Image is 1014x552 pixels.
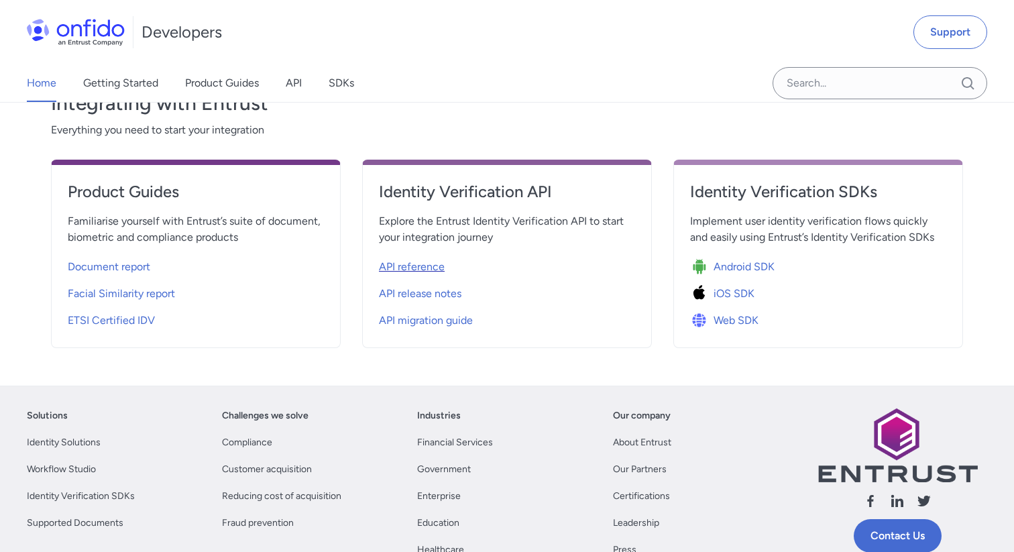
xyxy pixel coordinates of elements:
a: Enterprise [417,488,461,504]
a: Icon Web SDKWeb SDK [690,305,946,331]
a: Supported Documents [27,515,123,531]
a: API reference [379,251,635,278]
input: Onfido search input field [773,67,987,99]
a: Product Guides [68,181,324,213]
a: Follow us facebook [862,493,879,514]
span: Implement user identity verification flows quickly and easily using Entrust’s Identity Verificati... [690,213,946,245]
a: Certifications [613,488,670,504]
a: Getting Started [83,64,158,102]
span: Everything you need to start your integration [51,122,963,138]
a: Fraud prevention [222,515,294,531]
a: Education [417,515,459,531]
a: Icon Android SDKAndroid SDK [690,251,946,278]
a: Facial Similarity report [68,278,324,305]
a: Product Guides [185,64,259,102]
a: Workflow Studio [27,461,96,478]
span: iOS SDK [714,286,754,302]
svg: Follow us facebook [862,493,879,509]
span: API migration guide [379,313,473,329]
a: Document report [68,251,324,278]
span: ETSI Certified IDV [68,313,155,329]
a: Government [417,461,471,478]
a: Our Partners [613,461,667,478]
a: Reducing cost of acquisition [222,488,341,504]
a: About Entrust [613,435,671,451]
span: Android SDK [714,259,775,275]
a: Support [913,15,987,49]
a: Industries [417,408,461,424]
span: Facial Similarity report [68,286,175,302]
a: Follow us X (Twitter) [916,493,932,514]
img: Icon Web SDK [690,311,714,330]
h4: Identity Verification SDKs [690,181,946,203]
a: SDKs [329,64,354,102]
a: Icon iOS SDKiOS SDK [690,278,946,305]
a: API [286,64,302,102]
img: Icon iOS SDK [690,284,714,303]
img: Entrust logo [817,408,978,482]
span: Document report [68,259,150,275]
a: Identity Verification SDKs [27,488,135,504]
a: Identity Solutions [27,435,101,451]
svg: Follow us linkedin [889,493,905,509]
img: Onfido Logo [27,19,125,46]
a: Solutions [27,408,68,424]
a: Financial Services [417,435,493,451]
a: Home [27,64,56,102]
a: Customer acquisition [222,461,312,478]
span: API release notes [379,286,461,302]
a: ETSI Certified IDV [68,305,324,331]
span: API reference [379,259,445,275]
a: API release notes [379,278,635,305]
a: Follow us linkedin [889,493,905,514]
a: Compliance [222,435,272,451]
a: Our company [613,408,671,424]
img: Icon Android SDK [690,258,714,276]
span: Explore the Entrust Identity Verification API to start your integration journey [379,213,635,245]
span: Web SDK [714,313,758,329]
span: Familiarise yourself with Entrust’s suite of document, biometric and compliance products [68,213,324,245]
a: Identity Verification API [379,181,635,213]
a: Challenges we solve [222,408,308,424]
a: Leadership [613,515,659,531]
svg: Follow us X (Twitter) [916,493,932,509]
h4: Product Guides [68,181,324,203]
h1: Developers [142,21,222,43]
a: Identity Verification SDKs [690,181,946,213]
h4: Identity Verification API [379,181,635,203]
h3: Integrating with Entrust [51,90,963,117]
a: API migration guide [379,305,635,331]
